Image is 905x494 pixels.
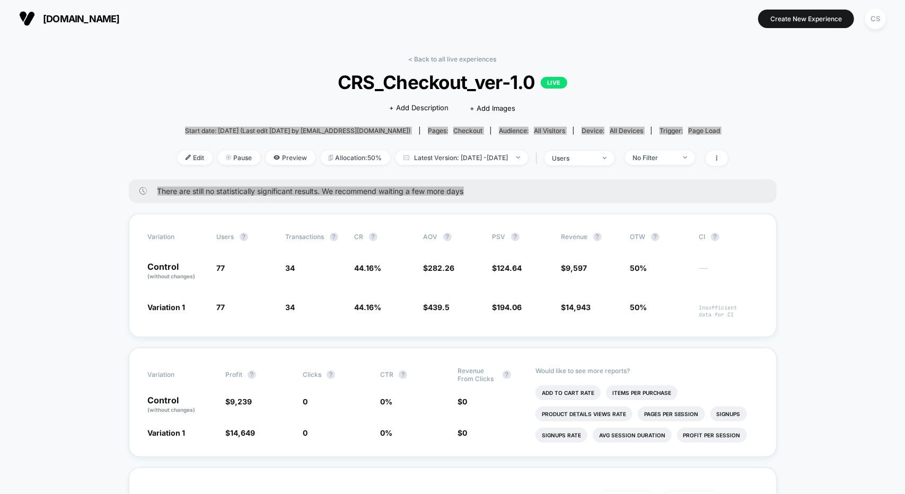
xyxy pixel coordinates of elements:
[535,385,601,400] li: Add To Cart Rate
[593,428,672,443] li: Avg Session Duration
[458,428,468,437] span: $
[865,8,886,29] div: CS
[409,55,497,63] a: < Back to all live experiences
[148,407,196,413] span: (without changes)
[493,263,522,272] span: $
[470,104,515,112] span: + Add Images
[503,371,511,379] button: ?
[148,273,196,279] span: (without changes)
[688,127,720,135] span: Page Load
[369,233,377,241] button: ?
[535,428,587,443] li: Signups Rate
[248,371,256,379] button: ?
[148,367,206,383] span: Variation
[424,233,438,241] span: AOV
[217,233,234,241] span: users
[380,397,392,406] span: 0 %
[651,233,660,241] button: ?
[303,397,307,406] span: 0
[225,397,252,406] span: $
[499,127,565,135] div: Audience:
[561,263,587,272] span: $
[330,233,338,241] button: ?
[321,151,390,165] span: Allocation: 50%
[516,156,520,158] img: end
[218,151,260,165] span: Pause
[683,156,687,158] img: end
[699,304,758,318] span: Insufficient data for CI
[286,263,295,272] span: 34
[561,233,588,241] span: Revenue
[573,127,651,135] span: Device:
[453,127,482,135] span: checkout
[458,397,468,406] span: $
[217,263,225,272] span: 77
[399,371,407,379] button: ?
[535,367,758,375] p: Would like to see more reports?
[533,151,544,166] span: |
[610,127,643,135] span: all devices
[148,396,215,414] p: Control
[389,103,449,113] span: + Add Description
[638,407,705,421] li: Pages Per Session
[710,407,747,421] li: Signups
[148,233,206,241] span: Variation
[355,303,382,312] span: 44.16 %
[699,265,758,280] span: ---
[303,371,321,378] span: Clicks
[225,371,242,378] span: Profit
[380,371,393,378] span: CTR
[699,233,758,241] span: CI
[541,77,567,89] p: LIVE
[497,303,522,312] span: 194.06
[458,367,497,383] span: Revenue From Clicks
[633,154,675,162] div: No Filter
[660,127,720,135] div: Trigger:
[148,303,186,312] span: Variation 1
[266,151,315,165] span: Preview
[463,397,468,406] span: 0
[327,371,335,379] button: ?
[424,263,455,272] span: $
[493,303,522,312] span: $
[566,303,591,312] span: 14,943
[606,385,678,400] li: Items Per Purchase
[148,428,186,437] span: Variation 1
[43,13,120,24] span: [DOMAIN_NAME]
[593,233,602,241] button: ?
[230,397,252,406] span: 9,239
[511,233,520,241] button: ?
[552,154,595,162] div: users
[16,10,123,27] button: [DOMAIN_NAME]
[424,303,450,312] span: $
[630,233,689,241] span: OTW
[566,263,587,272] span: 9,597
[286,233,324,241] span: Transactions
[677,428,747,443] li: Profit Per Session
[497,263,522,272] span: 124.64
[603,157,607,159] img: end
[380,428,392,437] span: 0 %
[329,155,333,161] img: rebalance
[428,263,455,272] span: 282.26
[561,303,591,312] span: $
[428,303,450,312] span: 439.5
[355,263,382,272] span: 44.16 %
[630,303,647,312] span: 50%
[711,233,719,241] button: ?
[428,127,482,135] div: Pages:
[205,71,700,93] span: CRS_Checkout_ver-1.0
[225,428,255,437] span: $
[230,428,255,437] span: 14,649
[186,155,191,160] img: edit
[303,428,307,437] span: 0
[443,233,452,241] button: ?
[862,8,889,30] button: CS
[463,428,468,437] span: 0
[403,155,409,160] img: calendar
[493,233,506,241] span: PSV
[178,151,213,165] span: Edit
[396,151,528,165] span: Latest Version: [DATE] - [DATE]
[185,127,410,135] span: Start date: [DATE] (Last edit [DATE] by [EMAIL_ADDRESS][DOMAIN_NAME])
[19,11,35,27] img: Visually logo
